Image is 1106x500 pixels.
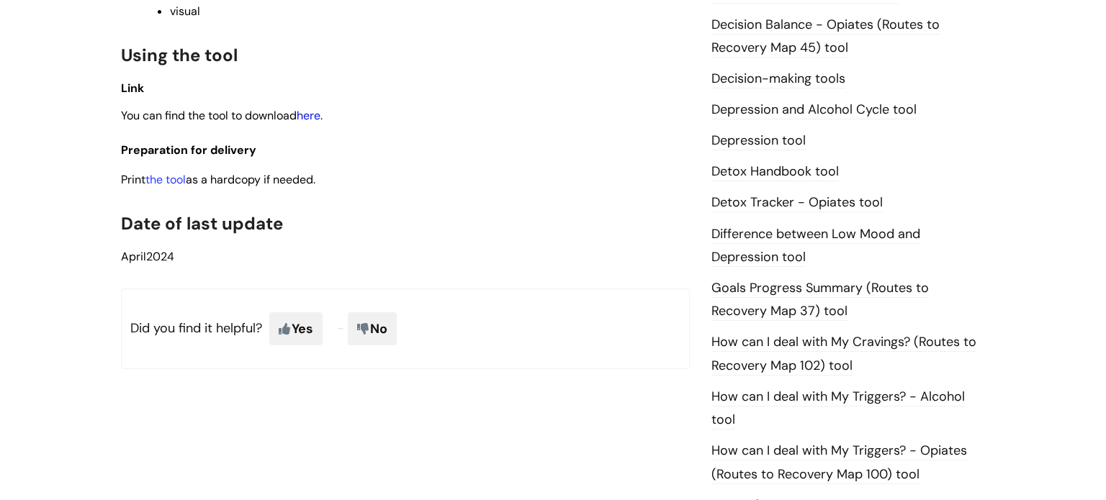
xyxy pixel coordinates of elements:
[711,225,920,267] a: Difference between Low Mood and Depression tool
[121,44,238,66] span: Using the tool
[121,142,256,158] span: Preparation for delivery
[145,172,186,187] a: the tool
[121,288,690,369] p: Did you find it helpful?
[711,101,917,119] a: Depression and Alcohol Cycle tool
[121,172,145,187] span: Print
[269,312,323,345] span: Yes
[711,16,940,58] a: Decision Balance - Opiates (Routes to Recovery Map 45) tool
[121,212,283,235] span: Date of last update
[711,279,929,321] a: Goals Progress Summary (Routes to Recovery Map 37) tool
[170,4,200,19] span: visual
[121,81,144,96] span: Link
[121,249,146,264] span: April
[348,312,397,345] span: No
[711,70,845,88] a: Decision-making tools
[711,163,839,181] a: Detox Handbook tool
[186,172,315,187] span: as a hardcopy if needed.
[711,442,967,483] a: How can I deal with My Triggers? - Opiates (Routes to Recovery Map 100) tool
[320,108,323,123] span: .
[121,108,297,123] span: You can find the tool to download
[711,333,976,375] a: How can I deal with My Cravings? (Routes to Recovery Map 102) tool
[711,388,965,429] a: How can I deal with My Triggers? - Alcohol tool
[121,249,174,264] span: 2024
[297,108,320,123] a: here
[711,194,883,212] a: Detox Tracker - Opiates tool
[711,132,806,150] a: Depression tool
